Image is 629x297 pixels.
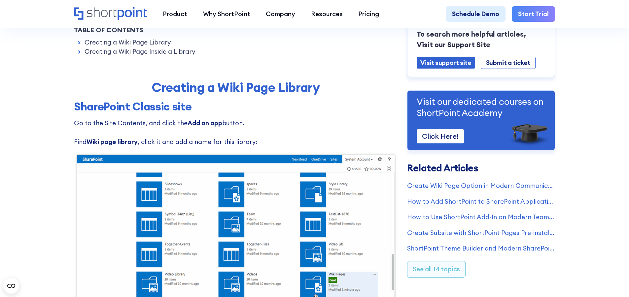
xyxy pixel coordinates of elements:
h3: SharePoint Classic site [74,100,398,113]
div: Resources [311,9,343,19]
a: Create Wiki Page Option in Modern Communication Site Is Missing [407,181,555,190]
div: Company [266,9,295,19]
a: See all 14 topics [407,261,466,277]
a: How to Add ShortPoint to SharePoint Application Pages [407,196,555,206]
strong: Wiki page library [87,138,138,146]
a: Resources [303,6,351,22]
a: ShortPoint Theme Builder and Modern SharePoint Pages [407,244,555,253]
h3: Related Articles [407,163,555,173]
a: Company [258,6,303,22]
h2: Creating a Wiki Page Library [112,80,360,95]
p: Visit our dedicated courses on ShortPoint Academy [417,96,545,118]
p: To search more helpful articles, Visit our Support Site [417,29,545,50]
a: Submit a ticket [481,56,536,69]
a: Why ShortPoint [195,6,258,22]
button: Open CMP widget [3,278,19,294]
a: Product [155,6,195,22]
iframe: Chat Widget [596,265,629,297]
div: Table of Contents [74,25,398,35]
a: Schedule Demo [446,6,506,22]
a: How to Use ShortPoint Add-In on Modern Team Sites (deprecated) [407,212,555,222]
a: Create Subsite with ShortPoint Pages Pre-installed & Pre-configured [407,228,555,237]
a: Pricing [351,6,387,22]
div: Pricing [358,9,379,19]
a: Start Trial [512,6,555,22]
a: Creating a Wiki Page Inside a Library [85,47,195,56]
a: Click Here! [417,129,464,143]
p: Go to the Site Contents, and click the button. Find , click it and add a name for this library: [74,118,398,147]
a: Home [74,7,147,21]
div: Product [163,9,187,19]
a: Visit support site [417,57,475,68]
strong: Add an app [188,119,222,127]
div: Why ShortPoint [203,9,250,19]
a: Creating a Wiki Page Library [85,38,171,47]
